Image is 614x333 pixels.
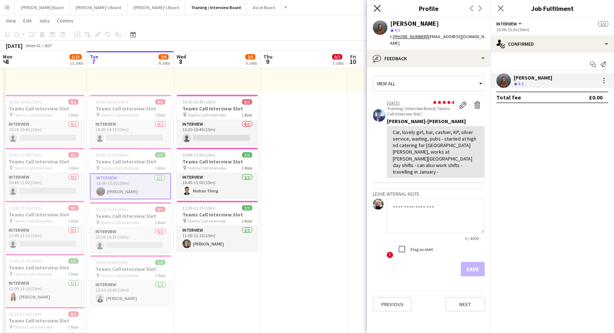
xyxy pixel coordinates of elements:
div: BST [45,43,52,48]
a: Comms [54,16,76,25]
span: 11:15-11:30 (15m) [9,311,42,317]
span: 1 Role [68,271,78,277]
span: 1 Role [242,112,252,118]
span: 11:00-11:15 (15m) [182,205,215,211]
tcxspan: Call 07-10-2025 via 3CX [387,100,400,106]
div: [DATE] [6,42,23,49]
span: 0/1 [155,207,165,212]
span: 15:30-15:45 (15m) [96,260,129,265]
span: 14:00-14:15 (15m) [96,99,129,105]
span: ! [387,252,393,258]
span: 7 [89,57,98,66]
span: | [EMAIL_ADDRESS][DOMAIN_NAME] [390,34,484,46]
span: 15:00-15:30 (30m) [96,152,129,158]
h3: Teams Call Interview Slot [3,264,84,271]
app-job-card: 15:30-15:45 (15m)1/1Teams Call Interview Slot Teams Call Interview1 RoleInterview1/115:30-15:45 (... [90,255,171,305]
span: Tue [90,53,98,60]
a: Jobs [36,16,53,25]
app-card-role: Interview0/115:15-15:30 (15m) [90,228,171,252]
span: 4.5 [395,27,400,33]
span: 2/6 [158,54,169,60]
h3: Job Fulfilment [490,4,614,13]
span: 5/13 [69,54,82,60]
span: 1 Role [68,218,78,224]
div: [PERSON_NAME] [390,20,439,27]
app-job-card: 10:45-11:00 (15m)0/1Teams Call Interview Slot Teams Call Interview1 RoleInterview0/110:45-11:00 (... [3,148,84,198]
span: Teams Call Interview [100,220,139,225]
h3: Teams Call Interview Slot [3,158,84,165]
span: Teams Call Interview [13,165,52,171]
span: Thu [263,53,272,60]
span: Wed [177,53,186,60]
span: 1/1 [68,258,78,264]
span: Comms [57,17,73,24]
div: [PERSON_NAME]-[PERSON_NAME] [387,118,485,125]
app-job-card: 15:15-15:30 (15m)0/1Teams Call Interview Slot Teams Call Interview1 RoleInterview0/115:15-15:30 (... [90,202,171,252]
a: View [3,16,19,25]
span: 1/1 [598,21,608,27]
span: 11:00-11:15 (15m) [9,258,42,264]
span: 10:30-10:45 (15m) [9,99,42,105]
span: 1 Role [68,324,78,330]
div: Confirmed [490,35,614,53]
span: 1/1 [242,205,252,211]
app-job-card: 11:00-11:15 (15m)0/1Teams Call Interview Slot Teams Call Interview1 RoleInterview0/111:00-11:15 (... [3,201,84,251]
div: 10:45-11:00 (15m)1/1Teams Call Interview Slot Teams Call Interview1 RoleInterview1/110:45-11:00 (... [177,148,258,198]
span: Teams Call Interview [187,112,226,118]
span: 1 Role [155,220,165,225]
app-job-card: 10:30-10:45 (15m)0/1Teams Call Interview Slot Teams Call Interview1 RoleInterview0/110:30-10:45 (... [3,95,84,145]
span: 1 Role [155,165,165,171]
h3: Teams Call Interview Slot [177,211,258,218]
button: Previous [373,297,412,312]
button: [PERSON_NAME]'s Board [70,0,128,15]
h3: Teams Call Interview Slot [90,158,171,165]
button: [PERSON_NAME] Board [15,0,70,15]
span: 15:15-15:30 (15m) [96,207,129,212]
div: £0.00 [589,94,602,101]
h3: Teams Call Interview Slot [90,213,171,219]
div: Car, lovely girl, bar, cashier, KP, silver service, waiting, pubs - started at high nd catering f... [393,129,479,175]
div: 15:00-15:30 (30m)1/1Teams Call Interview Slot Teams Call Interview1 RoleInterview1/115:00-15:30 (... [90,148,171,199]
div: 11:00-11:15 (15m)1/1Teams Call Interview Slot Teams Call Interview1 RoleInterview1/111:00-11:15 (... [177,201,258,251]
button: Training / Interview Board [185,0,247,15]
h3: Teams Call Interview Slot [3,317,84,324]
tcxspan: Call +4407902016191 via 3CX [393,34,427,39]
span: 1/1 [242,152,252,158]
app-card-role: Interview1/111:00-11:15 (15m)[PERSON_NAME] [177,226,258,251]
span: Week 41 [24,43,42,48]
h3: Teams Call Interview Slot [90,105,171,112]
button: Interview [496,21,523,27]
span: Teams Call Interview [187,218,226,224]
div: 11:00-11:15 (15m)1/1Teams Call Interview Slot Teams Call Interview1 RoleInterview1/111:00-11:15 (... [3,254,84,304]
span: 1 Role [68,112,78,118]
app-card-role: Interview0/110:30-10:45 (15m) [177,120,258,145]
span: Teams Call Interview [13,218,52,224]
a: Edit [20,16,35,25]
span: Teams Call Interview [13,324,52,330]
span: 1/1 [155,260,165,265]
span: 0/1 [68,152,78,158]
span: 10:45-11:00 (15m) [182,152,215,158]
span: Teams Call Interview [100,165,139,171]
span: Teams Call Interview [13,271,52,277]
span: 1 Role [242,165,252,171]
span: 0 / 4000 [459,236,485,241]
span: View all [377,80,395,87]
app-card-role: Interview1/110:45-11:00 (15m)Nishan Thing [177,173,258,198]
span: Jobs [39,17,50,24]
span: Teams Call Interview [13,112,52,118]
div: [PERSON_NAME] [514,74,552,81]
div: Total fee [496,94,521,101]
h3: Profile [367,4,490,13]
h3: Teams Call Interview Slot [90,266,171,272]
span: Teams Call Interview [100,112,139,118]
div: 6 Jobs [159,60,170,66]
span: 0/1 [68,311,78,317]
button: Next [445,297,485,312]
span: 6 [2,57,12,66]
span: 4.5 [518,81,524,86]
